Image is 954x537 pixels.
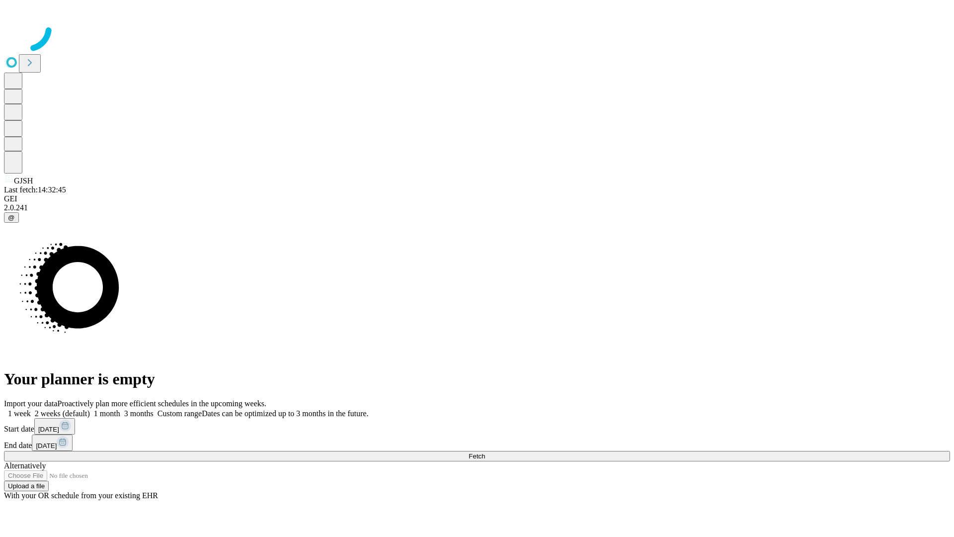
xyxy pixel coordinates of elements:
[8,409,31,418] span: 1 week
[469,452,485,460] span: Fetch
[4,212,19,223] button: @
[4,491,158,500] span: With your OR schedule from your existing EHR
[4,370,950,388] h1: Your planner is empty
[4,461,46,470] span: Alternatively
[4,481,49,491] button: Upload a file
[158,409,202,418] span: Custom range
[4,399,58,408] span: Import your data
[8,214,15,221] span: @
[34,418,75,435] button: [DATE]
[36,442,57,449] span: [DATE]
[4,194,950,203] div: GEI
[4,203,950,212] div: 2.0.241
[4,451,950,461] button: Fetch
[32,435,73,451] button: [DATE]
[4,185,66,194] span: Last fetch: 14:32:45
[35,409,90,418] span: 2 weeks (default)
[14,177,33,185] span: GJSH
[202,409,368,418] span: Dates can be optimized up to 3 months in the future.
[4,435,950,451] div: End date
[94,409,120,418] span: 1 month
[38,426,59,433] span: [DATE]
[58,399,266,408] span: Proactively plan more efficient schedules in the upcoming weeks.
[4,418,950,435] div: Start date
[124,409,154,418] span: 3 months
